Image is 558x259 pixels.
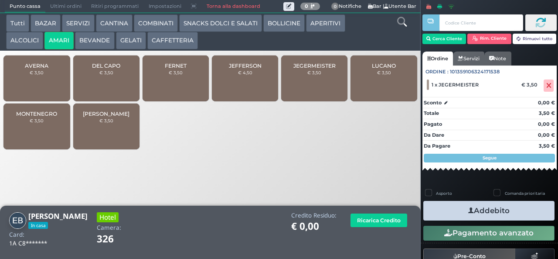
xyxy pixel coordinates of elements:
[30,118,44,123] small: € 3,50
[538,132,555,138] strong: 0,00 €
[238,70,252,75] small: € 4,50
[6,14,29,32] button: Tutti
[9,231,24,238] h4: Card:
[539,143,555,149] strong: 3,50 €
[538,121,555,127] strong: 0,00 €
[201,0,265,13] a: Torna alla dashboard
[44,32,74,49] button: AMARI
[83,111,129,117] span: [PERSON_NAME]
[306,14,345,32] button: APERITIVI
[539,110,555,116] strong: 3,50 €
[144,0,186,13] span: Impostazioni
[424,121,442,127] strong: Pagato
[92,62,120,69] span: DEL CAPO
[467,34,511,44] button: Rim. Cliente
[147,32,198,49] button: CAFFETTERIA
[165,62,187,69] span: FERNET
[425,68,449,76] span: Ordine :
[436,190,452,196] label: Asporto
[291,221,337,232] h1: € 0,00
[30,70,44,75] small: € 3,50
[424,143,450,149] strong: Da Pagare
[439,14,523,31] input: Codice Cliente
[520,82,542,88] div: € 3,50
[45,0,86,13] span: Ultimi ordini
[75,32,114,49] button: BEVANDE
[99,118,113,123] small: € 3,50
[432,82,479,88] span: 1 x JEGERMEISTER
[62,14,94,32] button: SERVIZI
[179,14,262,32] button: SNACKS DOLCI E SALATI
[513,34,557,44] button: Rimuovi tutto
[424,99,442,107] strong: Sconto
[263,14,305,32] button: BOLLICINE
[96,14,133,32] button: CANTINA
[291,212,337,219] h4: Credito Residuo:
[97,234,138,245] h1: 326
[5,0,45,13] span: Punto cassa
[99,70,113,75] small: € 3,50
[116,32,146,49] button: GELATI
[505,190,545,196] label: Comanda prioritaria
[305,3,308,9] b: 0
[86,0,143,13] span: Ritiri programmati
[28,211,88,221] b: [PERSON_NAME]
[422,52,453,66] a: Ordine
[16,111,57,117] span: MONTENEGRO
[350,214,407,227] button: Ricarica Credito
[307,70,321,75] small: € 3,50
[331,3,339,10] span: 0
[134,14,178,32] button: COMBINATI
[25,62,48,69] span: AVERNA
[450,68,500,76] span: 101359106324171538
[9,212,26,229] img: ENZO BRANCOZZI
[28,222,48,229] span: In casa
[293,62,336,69] span: JEGERMEISTER
[31,14,61,32] button: BAZAR
[483,155,497,161] strong: Segue
[484,52,511,66] a: Note
[377,70,391,75] small: € 3,50
[422,34,466,44] button: Cerca Cliente
[538,100,555,106] strong: 0,00 €
[453,52,484,66] a: Servizi
[6,32,43,49] button: ALCOLICI
[97,224,121,231] h4: Camera:
[423,201,555,221] button: Addebito
[97,212,119,222] h3: Hotel
[424,110,439,116] strong: Totale
[424,132,444,138] strong: Da Dare
[169,70,183,75] small: € 3,50
[372,62,396,69] span: LUCANO
[229,62,262,69] span: JEFFERSON
[423,226,555,241] button: Pagamento avanzato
